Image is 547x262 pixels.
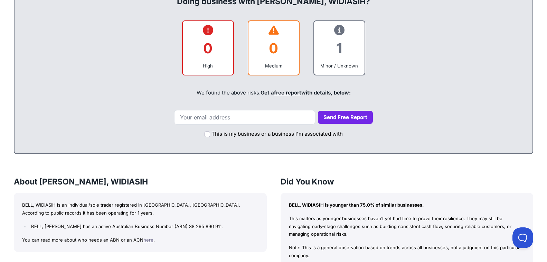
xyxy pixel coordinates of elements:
[14,176,267,187] h3: About [PERSON_NAME], WIDIASIH
[188,62,228,69] div: High
[188,34,228,62] div: 0
[318,111,373,124] button: Send Free Report
[289,244,525,260] p: Note: This is a general observation based on trends across all businesses, not a judgment on this...
[274,89,301,96] a: free report
[22,236,258,244] p: You can read more about who needs an ABN or an ACN .
[512,227,533,248] iframe: Toggle Customer Support
[289,215,525,238] p: This matters as younger businesses haven’t yet had time to prove their resilience. They may still...
[21,81,526,105] div: We found the above risks.
[174,110,315,125] input: Your email address
[29,223,258,231] li: BELL, [PERSON_NAME] has an active Australian Business Number (ABN) 38 295 896 911.
[320,62,359,69] div: Minor / Unknown
[211,130,343,138] label: This is my business or a business I'm associated with
[320,34,359,62] div: 1
[281,176,534,187] h3: Did You Know
[289,201,525,209] p: BELL, WIDIASIH is younger than 75.0% of similar businesses.
[254,62,293,69] div: Medium
[254,34,293,62] div: 0
[261,89,351,96] span: Get a with details, below:
[143,237,153,243] a: here
[22,201,258,217] p: BELL, WIDIASIH is an individual/sole trader registered in [GEOGRAPHIC_DATA], [GEOGRAPHIC_DATA]. A...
